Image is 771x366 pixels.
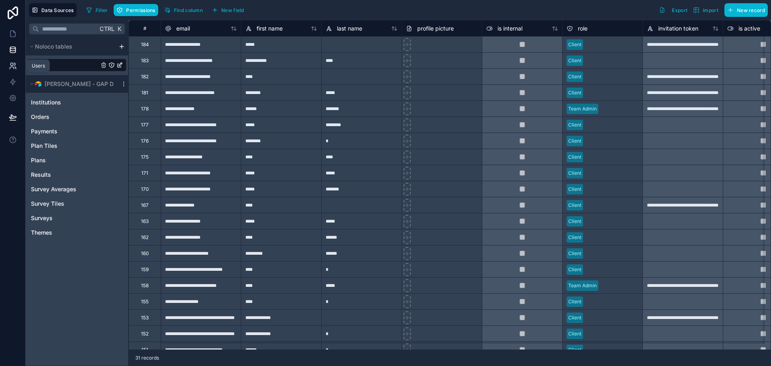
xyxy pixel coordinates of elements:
[568,153,581,161] div: Client
[568,57,581,64] div: Client
[568,186,581,193] div: Client
[141,266,149,273] div: 159
[568,121,581,129] div: Client
[417,25,454,33] span: profile picture
[568,218,581,225] div: Client
[141,186,149,192] div: 170
[568,330,581,337] div: Client
[161,4,206,16] button: Find column
[568,137,581,145] div: Client
[737,7,765,13] span: New record
[658,25,698,33] span: invitation token
[257,25,283,33] span: first name
[141,202,149,209] div: 167
[141,234,149,241] div: 162
[724,3,768,17] button: New record
[690,3,721,17] button: Import
[176,25,190,33] span: email
[141,170,148,176] div: 171
[114,4,161,16] a: Permissions
[568,89,581,96] div: Client
[568,73,581,80] div: Client
[32,63,45,69] div: Users
[96,7,108,13] span: Filter
[141,218,149,225] div: 163
[568,314,581,321] div: Client
[568,298,581,305] div: Client
[141,74,149,80] div: 182
[656,3,690,17] button: Export
[141,154,149,160] div: 175
[141,106,149,112] div: 178
[174,7,203,13] span: Find column
[141,331,149,337] div: 152
[141,57,149,64] div: 183
[141,41,149,48] div: 184
[141,90,148,96] div: 181
[703,7,718,13] span: Import
[568,170,581,177] div: Client
[672,7,687,13] span: Export
[568,105,597,112] div: Team Admin
[29,3,77,17] button: Data Sources
[568,202,581,209] div: Client
[141,299,149,305] div: 155
[141,347,148,353] div: 151
[114,4,158,16] button: Permissions
[141,282,149,289] div: 158
[721,3,768,17] a: New record
[135,25,155,31] div: #
[141,315,149,321] div: 153
[141,122,149,128] div: 177
[41,7,74,13] span: Data Sources
[568,346,581,354] div: Client
[141,250,149,257] div: 160
[209,4,247,16] button: New field
[498,25,522,33] span: is internal
[126,7,155,13] span: Permissions
[116,26,122,32] span: K
[99,24,115,34] span: Ctrl
[221,7,244,13] span: New field
[738,25,760,33] span: is active
[578,25,587,33] span: role
[568,41,581,48] div: Client
[83,4,111,16] button: Filter
[337,25,362,33] span: last name
[568,250,581,257] div: Client
[141,138,149,144] div: 176
[568,266,581,273] div: Client
[568,282,597,289] div: Team Admin
[135,355,159,361] span: 31 records
[568,234,581,241] div: Client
